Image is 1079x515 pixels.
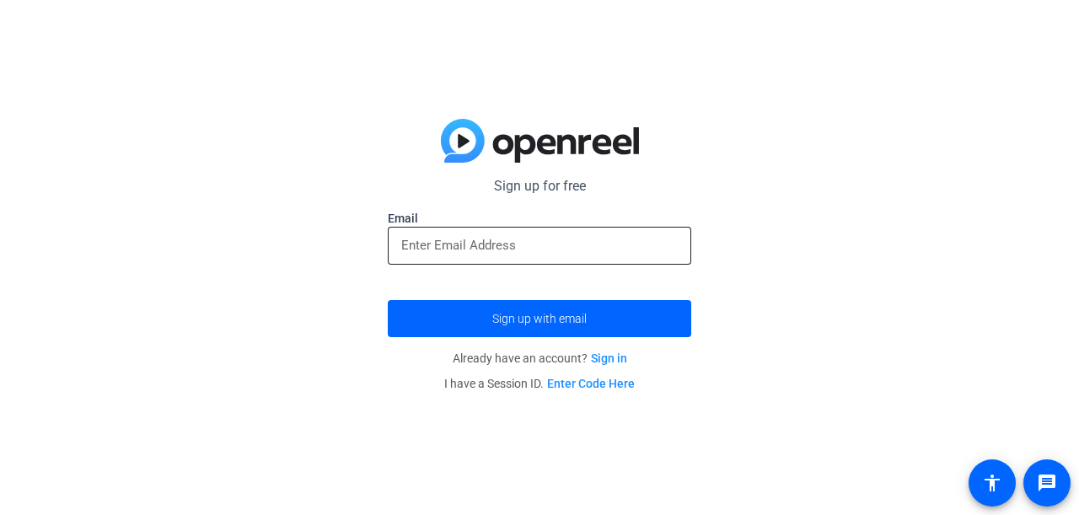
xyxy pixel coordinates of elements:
input: Enter Email Address [401,235,678,255]
button: Sign up with email [388,300,691,337]
p: Sign up for free [388,176,691,196]
a: Sign in [591,351,627,365]
span: Already have an account? [453,351,627,365]
mat-icon: message [1037,473,1057,493]
span: I have a Session ID. [444,377,635,390]
label: Email [388,210,691,227]
img: blue-gradient.svg [441,119,639,163]
mat-icon: accessibility [982,473,1002,493]
a: Enter Code Here [547,377,635,390]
